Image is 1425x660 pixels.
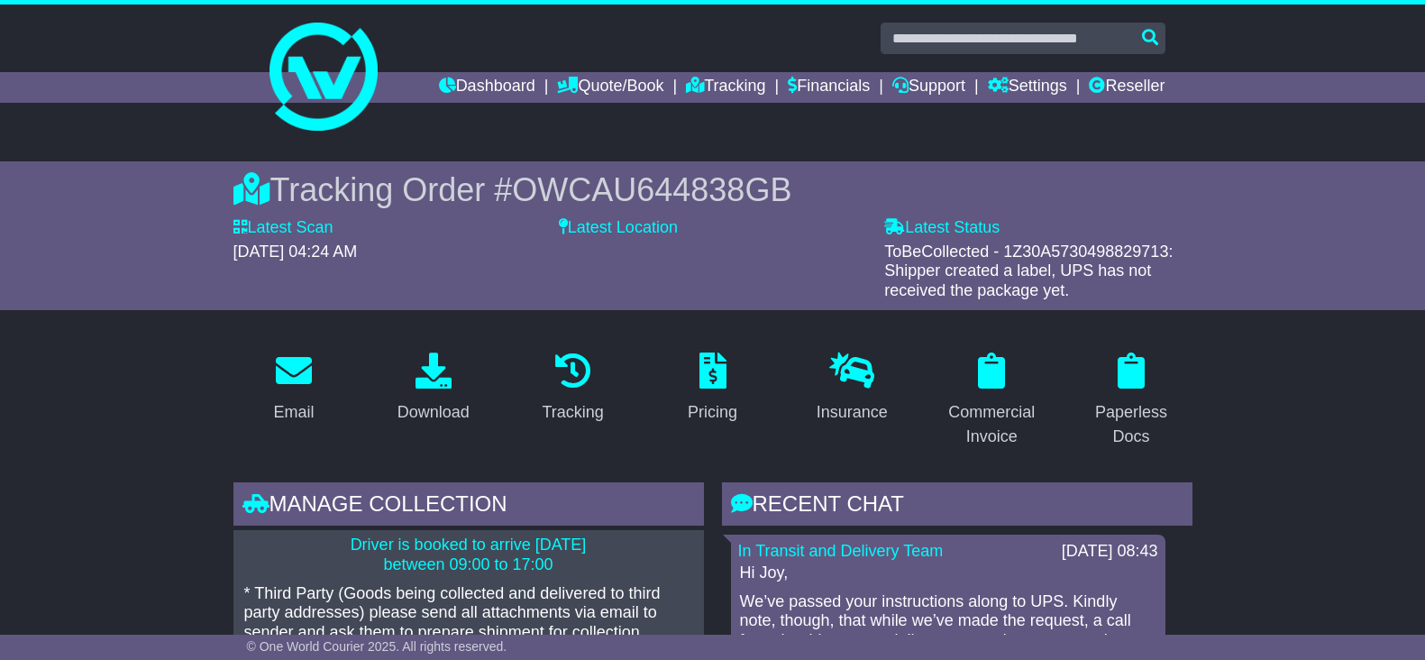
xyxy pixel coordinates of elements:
a: Tracking [530,346,615,431]
a: Insurance [805,346,900,431]
a: Support [892,72,965,103]
a: Download [386,346,481,431]
label: Latest Status [884,218,1000,238]
div: Email [273,400,314,425]
a: Settings [988,72,1067,103]
span: OWCAU644838GB [512,171,791,208]
a: Dashboard [439,72,535,103]
div: Tracking [542,400,603,425]
a: Reseller [1089,72,1165,103]
a: Commercial Invoice [931,346,1053,455]
span: [DATE] 04:24 AM [233,243,358,261]
a: Email [261,346,325,431]
div: Manage collection [233,482,704,531]
p: * Third Party (Goods being collected and delivered to third party addresses) please send all atta... [244,584,693,643]
a: Financials [788,72,870,103]
div: Pricing [688,400,737,425]
label: Latest Scan [233,218,333,238]
a: Quote/Book [557,72,663,103]
span: ToBeCollected - 1Z30A5730498829713: Shipper created a label, UPS has not received the package yet. [884,243,1173,299]
label: Latest Location [559,218,678,238]
p: Hi Joy, [740,564,1156,583]
span: © One World Courier 2025. All rights reserved. [247,639,507,654]
a: Paperless Docs [1071,346,1192,455]
div: [DATE] 08:43 [1062,542,1158,562]
a: Tracking [686,72,765,103]
div: Paperless Docs [1082,400,1181,449]
a: Pricing [676,346,749,431]
p: Driver is booked to arrive [DATE] between 09:00 to 17:00 [244,536,693,574]
div: Tracking Order # [233,170,1192,209]
a: In Transit and Delivery Team [738,542,944,560]
div: Download [397,400,470,425]
p: We’ve passed your instructions along to UPS. Kindly note, though, that while we’ve made the reque... [740,592,1156,651]
div: RECENT CHAT [722,482,1192,531]
div: Insurance [817,400,888,425]
div: Commercial Invoice [943,400,1041,449]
